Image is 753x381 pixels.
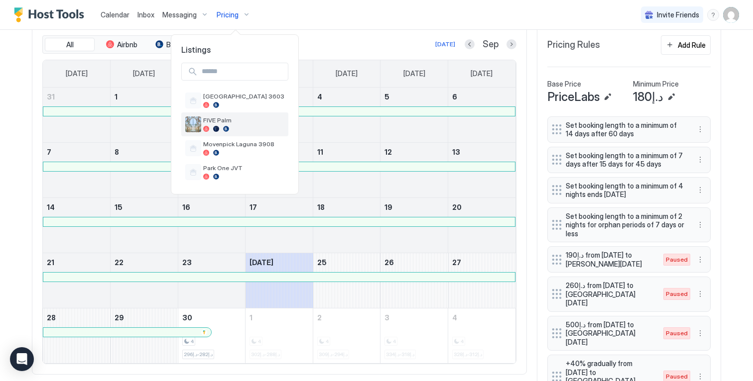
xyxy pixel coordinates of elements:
[203,93,284,100] span: [GEOGRAPHIC_DATA] 3603
[203,164,284,172] span: Park One JVT
[203,116,284,124] span: FIVE Palm
[10,347,34,371] div: Open Intercom Messenger
[171,45,298,55] span: Listings
[185,116,201,132] div: listing image
[198,63,288,80] input: Input Field
[203,140,284,148] span: Movenpick Laguna 3908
